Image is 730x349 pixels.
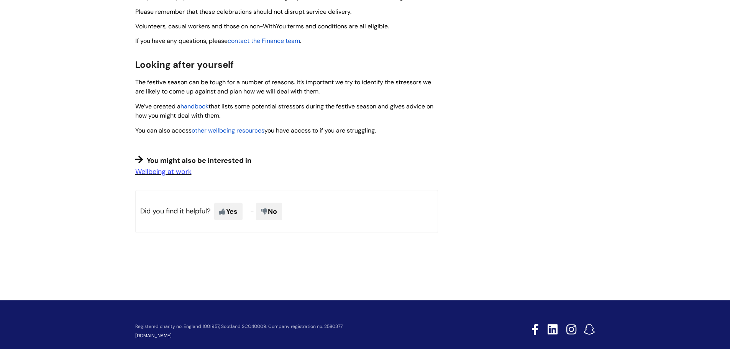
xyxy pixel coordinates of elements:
[135,78,431,96] span: The festive season can be tough for a number of reasons. It’s important we try to identify the st...
[135,167,192,176] a: Wellbeing at work
[135,8,351,16] span: Please remember that these celebrations should not disrupt service delivery.
[180,102,208,111] a: handbook
[135,324,477,329] p: Registered charity no. England 1001957, Scotland SCO40009. Company registration no. 2580377
[135,22,389,30] span: Volunteers, casual workers and those on non-WithYou terms and conditions are all eligible.
[192,126,264,134] a: other wellbeing resources
[135,37,228,45] span: If you have any questions, please
[135,102,180,110] span: We’ve created a
[135,333,172,339] a: [DOMAIN_NAME]
[228,37,300,45] a: contact the Finance team
[135,59,234,70] span: Looking after yourself
[180,102,208,110] span: handbook
[135,190,438,233] p: Did you find it helpful?
[147,156,251,165] span: You might also be interested in
[135,102,433,120] span: that lists some potential stressors during the festive season and gives advice on how you might d...
[264,126,376,134] span: you have access to if you are struggling.
[214,203,243,220] span: Yes
[300,37,301,45] span: .
[256,203,282,220] span: No
[135,126,192,134] span: You can also access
